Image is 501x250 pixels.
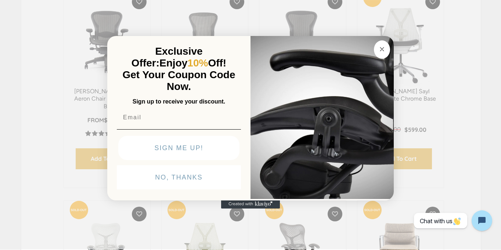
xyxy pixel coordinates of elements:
button: NO, THANKS [117,165,241,189]
span: Exclusive Offer: [131,46,203,69]
span: 10% [187,57,208,69]
span: Sign up to receive your discount. [133,98,225,105]
span: Enjoy Off! [159,57,226,69]
a: Created with Klaviyo - opens in a new tab [221,200,280,209]
img: underline [117,129,241,130]
input: Email [117,110,241,125]
img: 92d77583-a095-41f6-84e7-858462e0427a.jpeg [250,35,394,199]
button: SIGN ME UP! [118,136,239,160]
button: Close dialog [374,40,390,59]
span: Get Your Coupon Code Now. [123,69,235,92]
